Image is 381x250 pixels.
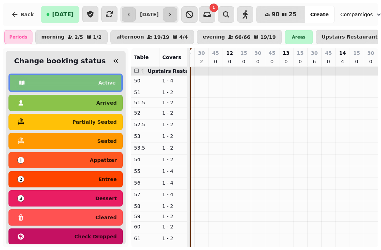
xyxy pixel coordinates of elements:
span: Compamigos [340,11,373,18]
p: entree [98,177,117,182]
p: 19 / 19 [154,35,169,40]
p: afternoon [116,34,144,40]
p: 1 / 2 [93,35,102,40]
span: Create [310,12,328,17]
div: Areas [285,30,313,44]
button: Back [6,6,40,23]
p: 6 [312,58,317,65]
p: 1 - 4 [162,179,185,186]
p: 1 - 2 [162,235,185,242]
p: 50 [134,77,157,84]
span: Back [20,12,34,17]
span: 🍴 Upstairs Restaurant [140,68,204,74]
p: 1 - 2 [162,223,185,230]
p: 0 [255,58,261,65]
p: cleared [96,215,117,220]
p: 0 [326,58,331,65]
p: partially seated [72,120,117,124]
span: 90 [272,12,279,17]
p: 45 [212,50,219,57]
button: morning2/51/2 [35,30,108,44]
button: 9025 [256,6,305,23]
p: 0 [213,58,218,65]
p: 58 [134,203,157,210]
p: 56 [134,179,157,186]
p: 52 [134,109,157,116]
p: 30 [311,50,317,57]
p: 53.5 [134,144,157,151]
p: dessert [95,196,117,201]
p: 0 [227,58,232,65]
p: morning [41,34,65,40]
p: 1 - 4 [162,168,185,175]
p: 51.5 [134,99,157,106]
p: 1 - 2 [162,133,185,140]
button: arrived [8,95,123,111]
p: 4 [340,58,345,65]
p: 1 - 2 [162,213,185,220]
span: Table [134,54,149,60]
h2: Change booking status [11,56,106,66]
p: 19 / 19 [260,35,276,40]
div: Periods [4,30,32,44]
p: seated [97,139,117,144]
button: appetizer [8,152,123,168]
p: 30 [254,50,261,57]
p: 1 - 2 [162,203,185,210]
p: 14 [339,50,346,57]
p: 1 - 2 [162,156,185,163]
p: 45 [325,50,332,57]
p: 1 - 2 [162,89,185,96]
button: cleared [8,209,123,226]
p: 0 [241,58,247,65]
p: 13 [283,50,289,57]
button: afternoon19/194/4 [110,30,194,44]
p: 30 [367,50,374,57]
p: 54 [134,156,157,163]
p: 12 [226,50,233,57]
p: 2 [199,58,204,65]
p: 15 [353,50,360,57]
p: 0 [297,58,303,65]
p: appetizer [90,158,117,163]
button: Create [304,6,334,23]
p: active [98,80,116,85]
p: 0 [283,58,289,65]
p: 51 [134,89,157,96]
p: evening [203,34,225,40]
p: 1 - 2 [162,99,185,106]
p: 0 [269,58,275,65]
p: arrived [96,100,117,105]
p: 1 - 4 [162,191,185,198]
span: 25 [289,12,296,17]
button: evening66/6619/19 [197,30,282,44]
p: 55 [134,168,157,175]
p: 61 [134,235,157,242]
p: 66 / 66 [235,35,250,40]
p: 52.5 [134,121,157,128]
p: 4 / 4 [179,35,188,40]
button: active [8,74,123,92]
p: 1 - 2 [162,121,185,128]
button: check dropped [8,228,123,245]
button: entree [8,171,123,187]
p: 60 [134,223,157,230]
p: 1 - 2 [162,109,185,116]
p: 1 - 2 [162,144,185,151]
p: 2 / 5 [74,35,83,40]
button: dessert [8,190,123,207]
p: 15 [240,50,247,57]
p: 0 [354,58,359,65]
button: partially seated [8,114,123,130]
button: seated [8,133,123,149]
p: 57 [134,191,157,198]
span: Covers [162,54,181,60]
button: [DATE] [41,6,79,23]
p: 0 [368,58,374,65]
p: 45 [268,50,275,57]
span: 1 [212,6,215,10]
p: 15 [297,50,303,57]
p: 53 [134,133,157,140]
p: 1 - 4 [162,77,185,84]
p: check dropped [74,234,117,239]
